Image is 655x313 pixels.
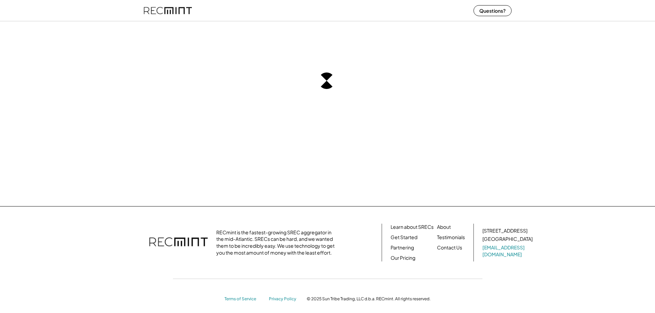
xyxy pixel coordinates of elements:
a: Our Pricing [391,255,415,261]
a: Contact Us [437,244,462,251]
a: About [437,224,451,231]
img: recmint-logotype%403x.png [149,231,208,255]
a: Terms of Service [225,296,262,302]
a: Partnering [391,244,414,251]
a: Learn about SRECs [391,224,434,231]
a: Privacy Policy [269,296,300,302]
div: © 2025 Sun Tribe Trading, LLC d.b.a. RECmint. All rights reserved. [307,296,430,302]
a: [EMAIL_ADDRESS][DOMAIN_NAME] [482,244,534,258]
div: [STREET_ADDRESS] [482,227,527,234]
a: Get Started [391,234,417,241]
div: RECmint is the fastest-growing SREC aggregator in the mid-Atlantic. SRECs can be hard, and we wan... [216,229,338,256]
a: Testimonials [437,234,465,241]
img: recmint-logotype%403x%20%281%29.jpeg [144,1,192,20]
div: [GEOGRAPHIC_DATA] [482,236,533,243]
button: Questions? [473,5,512,16]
